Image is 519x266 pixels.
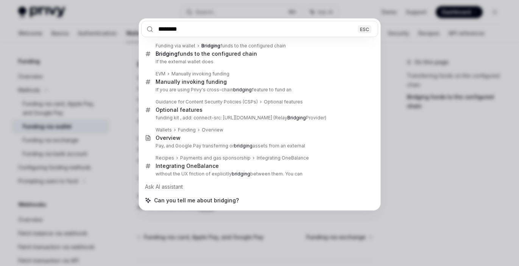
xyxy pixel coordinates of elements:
[156,127,172,133] div: Wallets
[201,43,286,49] div: funds to the configured chain
[141,180,378,194] div: Ask AI assistant
[180,155,251,161] div: Payments and gas sponsorship
[156,43,195,49] div: Funding via wallet
[287,115,306,120] b: Bridging
[156,106,203,113] div: Optional features
[156,135,181,141] div: Overview
[358,25,371,33] div: ESC
[171,71,229,77] div: Manually invoking funding
[156,99,258,105] div: Guidance for Content Security Policies (CSPs)
[156,115,362,121] p: funding kit , add: connect-src: [URL][DOMAIN_NAME] (Relay Provider)
[156,163,219,169] div: Integrating OneBalance
[156,87,362,93] p: If you are using Privy's cross-chain feature to fund an
[156,71,165,77] div: EVM
[232,171,250,177] b: bridging
[154,197,239,204] span: Can you tell me about bridging?
[257,155,309,161] div: Integrating OneBalance
[156,171,362,177] p: without the UX friction of explicitly between them. You can
[202,127,223,133] div: Overview
[156,155,174,161] div: Recipes
[156,143,362,149] p: Pay, and Google Pay transferring or assets from an external
[234,143,252,149] b: bridging
[156,78,227,85] div: Manually invoking funding
[201,43,220,49] b: Bridging
[156,50,178,57] b: Bridging
[178,127,196,133] div: Funding
[156,50,257,57] div: funds to the configured chain
[156,59,362,65] p: If the external wallet does
[233,87,252,92] b: bridging
[264,99,303,105] div: Optional features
